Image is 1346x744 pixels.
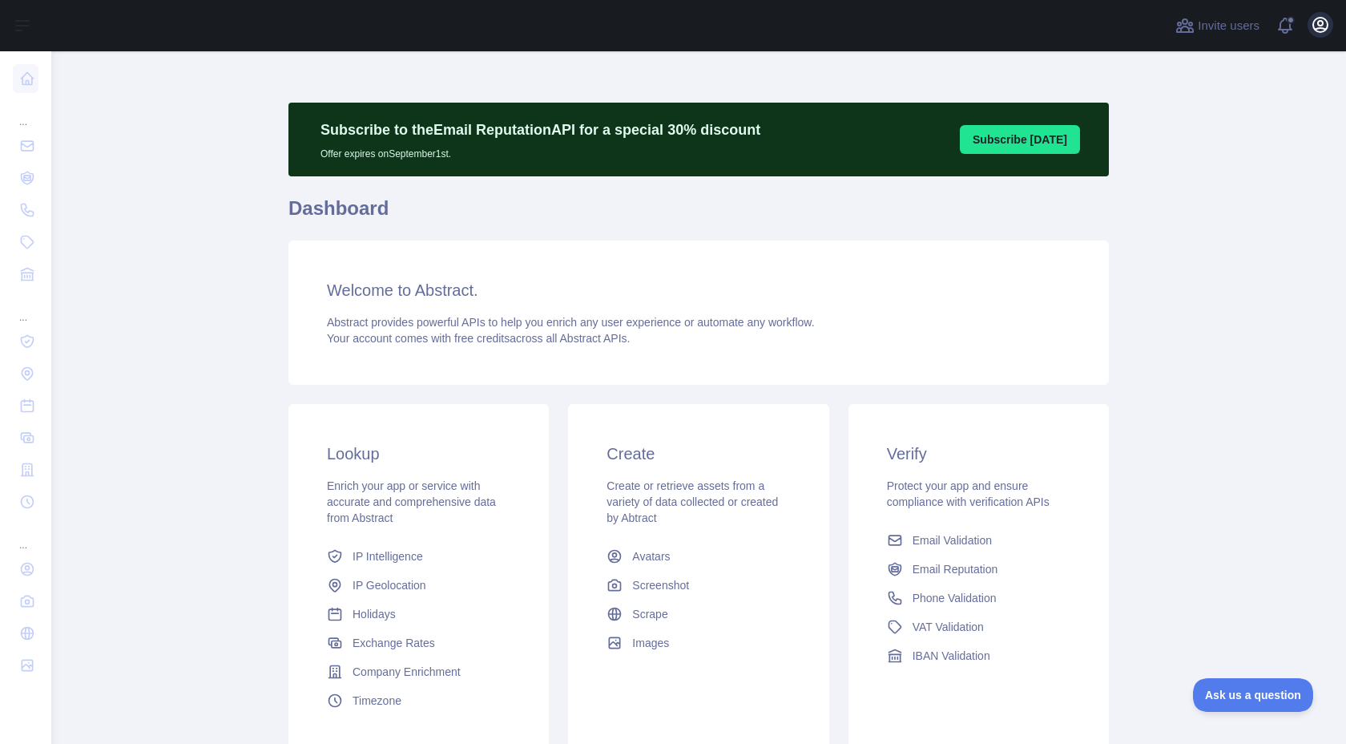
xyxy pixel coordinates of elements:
h3: Create [607,443,790,465]
a: Phone Validation [881,584,1077,613]
a: IP Geolocation [320,571,517,600]
span: Company Enrichment [353,664,461,680]
span: IBAN Validation [913,648,990,664]
a: Company Enrichment [320,657,517,686]
span: Timezone [353,693,401,709]
a: Images [600,629,796,657]
p: Offer expires on September 1st. [320,141,760,160]
span: VAT Validation [913,619,984,635]
span: Your account comes with across all Abstract APIs. [327,332,630,345]
span: Protect your app and ensure compliance with verification APIs [887,479,1050,508]
span: Email Validation [913,532,992,548]
span: IP Geolocation [353,577,426,593]
a: Email Validation [881,526,1077,555]
a: Avatars [600,542,796,571]
span: Screenshot [632,577,689,593]
a: IBAN Validation [881,641,1077,670]
a: IP Intelligence [320,542,517,571]
h3: Verify [887,443,1070,465]
span: Images [632,635,669,651]
div: ... [13,520,38,552]
span: Holidays [353,606,396,622]
span: IP Intelligence [353,548,423,564]
span: Scrape [632,606,667,622]
a: Timezone [320,686,517,715]
a: Exchange Rates [320,629,517,657]
h3: Lookup [327,443,510,465]
div: ... [13,96,38,128]
a: Email Reputation [881,555,1077,584]
iframe: Toggle Customer Support [1193,678,1314,712]
span: free credits [454,332,510,345]
button: Invite users [1172,13,1263,38]
span: Phone Validation [913,590,997,606]
div: ... [13,292,38,324]
span: Invite users [1198,17,1259,35]
span: Enrich your app or service with accurate and comprehensive data from Abstract [327,479,496,524]
span: Exchange Rates [353,635,435,651]
h1: Dashboard [288,196,1109,234]
span: Avatars [632,548,670,564]
span: Abstract provides powerful APIs to help you enrich any user experience or automate any workflow. [327,316,815,329]
h3: Welcome to Abstract. [327,279,1070,301]
button: Subscribe [DATE] [960,125,1080,154]
p: Subscribe to the Email Reputation API for a special 30 % discount [320,119,760,141]
a: Holidays [320,600,517,629]
a: Screenshot [600,571,796,600]
span: Email Reputation [913,561,998,577]
span: Create or retrieve assets from a variety of data collected or created by Abtract [607,479,778,524]
a: VAT Validation [881,613,1077,641]
a: Scrape [600,600,796,629]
